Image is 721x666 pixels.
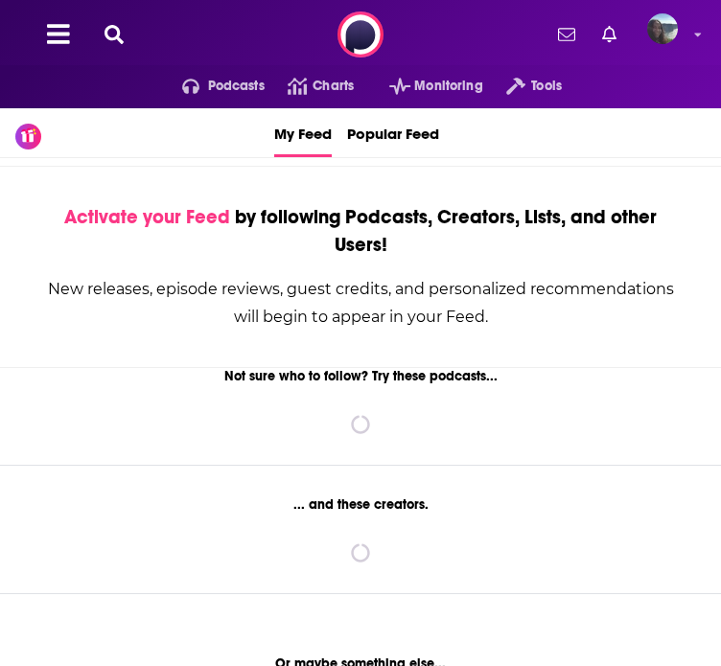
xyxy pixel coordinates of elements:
[274,112,332,154] span: My Feed
[274,108,332,157] a: My Feed
[647,13,678,44] img: User Profile
[159,71,265,102] button: open menu
[531,73,562,100] span: Tools
[208,73,265,100] span: Podcasts
[337,11,384,57] img: Podchaser - Follow, Share and Rate Podcasts
[483,71,562,102] button: open menu
[265,71,354,102] a: Charts
[313,73,354,100] span: Charts
[47,203,674,259] div: by following Podcasts, Creators, Lists, and other Users!
[414,73,482,100] span: Monitoring
[366,71,483,102] button: open menu
[594,18,624,51] a: Show notifications dropdown
[647,13,689,56] a: Logged in as ashleycandelario
[647,13,678,44] span: Logged in as ashleycandelario
[347,112,439,154] span: Popular Feed
[47,275,674,331] div: New releases, episode reviews, guest credits, and personalized recommendations will begin to appe...
[550,18,583,51] a: Show notifications dropdown
[347,108,439,157] a: Popular Feed
[64,205,230,229] span: Activate your Feed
